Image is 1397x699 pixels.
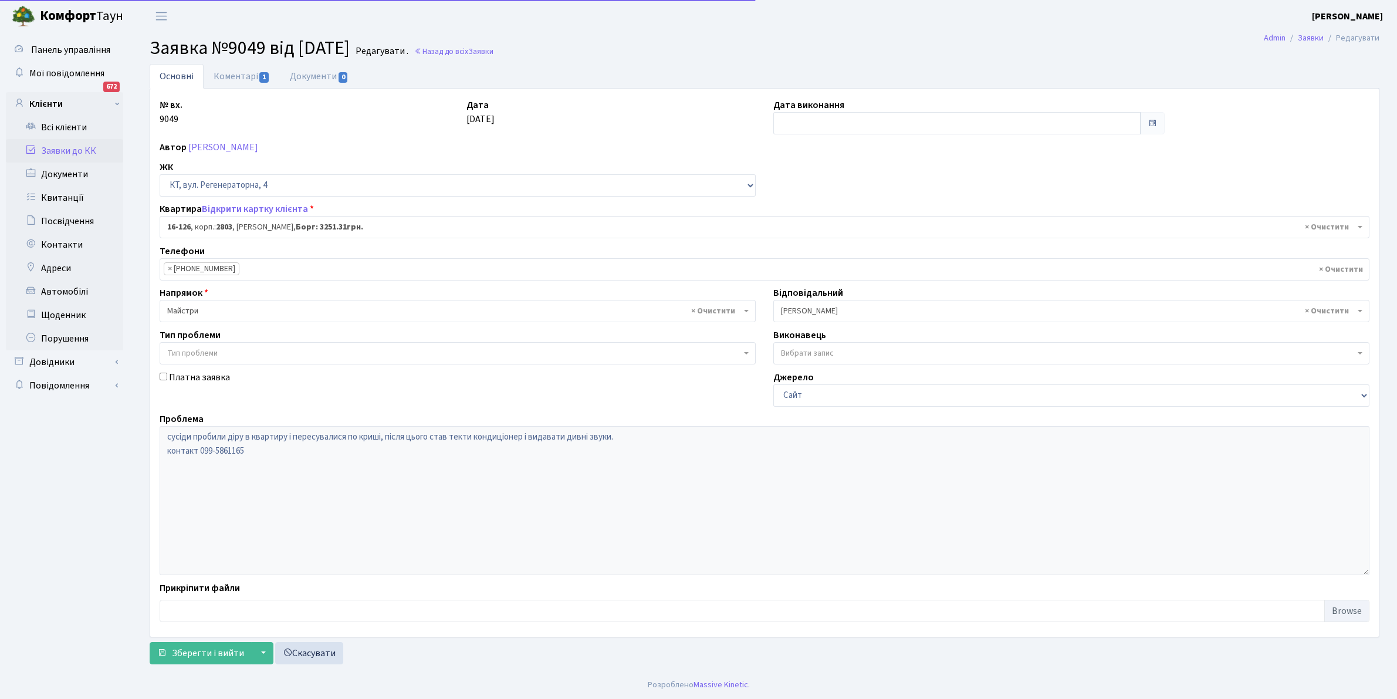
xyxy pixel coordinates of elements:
a: Коментарі [204,64,280,89]
button: Переключити навігацію [147,6,176,26]
label: Платна заявка [169,370,230,384]
label: Напрямок [160,286,208,300]
b: 16-126 [167,221,191,233]
a: [PERSON_NAME] [1312,9,1383,23]
span: 0 [339,72,348,83]
b: 2803 [216,221,232,233]
span: Видалити всі елементи [1305,221,1349,233]
img: logo.png [12,5,35,28]
label: Тип проблеми [160,328,221,342]
span: 1 [259,72,269,83]
div: Розроблено . [648,678,750,691]
span: Зберегти і вийти [172,647,244,660]
a: Скасувати [275,642,343,664]
span: Мої повідомлення [29,67,104,80]
b: Комфорт [40,6,96,25]
label: Відповідальний [773,286,843,300]
span: Майстри [160,300,756,322]
a: Порушення [6,327,123,350]
label: № вх. [160,98,182,112]
button: Зберегти і вийти [150,642,252,664]
textarea: сусіди пробили діру в квартиру і пересувалися по криші, після цього став текти кондиціонер і вида... [160,426,1369,575]
span: Видалити всі елементи [691,305,735,317]
span: <b>16-126</b>, корп.: <b>2803</b>, Середа Надія Іванівна, <b>Борг: 3251.31грн.</b> [160,216,1369,238]
a: Назад до всіхЗаявки [414,46,493,57]
a: Massive Kinetic [694,678,748,691]
a: Адреси [6,256,123,280]
label: ЖК [160,160,173,174]
a: Контакти [6,233,123,256]
b: Борг: 3251.31грн. [296,221,363,233]
div: 9049 [151,98,458,134]
span: Таун [40,6,123,26]
label: Джерело [773,370,814,384]
label: Проблема [160,412,204,426]
li: Редагувати [1324,32,1379,45]
span: × [168,263,172,275]
span: Заявка №9049 від [DATE] [150,35,350,62]
a: Всі клієнти [6,116,123,139]
span: Видалити всі елементи [1319,264,1363,275]
span: Майстри [167,305,741,317]
div: 672 [103,82,120,92]
a: Заявки до КК [6,139,123,163]
a: Автомобілі [6,280,123,303]
a: Панель управління [6,38,123,62]
small: Редагувати . [353,46,408,57]
b: [PERSON_NAME] [1312,10,1383,23]
label: Дата виконання [773,98,844,112]
label: Дата [466,98,489,112]
label: Автор [160,140,187,154]
li: (067) 208-76-20 [164,262,239,275]
span: <b>16-126</b>, корп.: <b>2803</b>, Середа Надія Іванівна, <b>Борг: 3251.31грн.</b> [167,221,1355,233]
a: Мої повідомлення672 [6,62,123,85]
label: Квартира [160,202,314,216]
label: Прикріпити файли [160,581,240,595]
label: Телефони [160,244,205,258]
a: Клієнти [6,92,123,116]
a: Admin [1264,32,1286,44]
label: Виконавець [773,328,826,342]
span: Панель управління [31,43,110,56]
a: Документи [280,64,358,89]
span: Мірошниченко О.М. [781,305,1355,317]
span: Мірошниченко О.М. [773,300,1369,322]
a: Основні [150,64,204,89]
a: Квитанції [6,186,123,210]
a: Щоденник [6,303,123,327]
a: Посвідчення [6,210,123,233]
span: Заявки [468,46,493,57]
a: Заявки [1298,32,1324,44]
span: Видалити всі елементи [1305,305,1349,317]
span: Тип проблеми [167,347,218,359]
nav: breadcrumb [1246,26,1397,50]
div: [DATE] [458,98,765,134]
a: Повідомлення [6,374,123,397]
a: Відкрити картку клієнта [202,202,308,215]
span: Вибрати запис [781,347,834,359]
a: [PERSON_NAME] [188,141,258,154]
a: Довідники [6,350,123,374]
a: Документи [6,163,123,186]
